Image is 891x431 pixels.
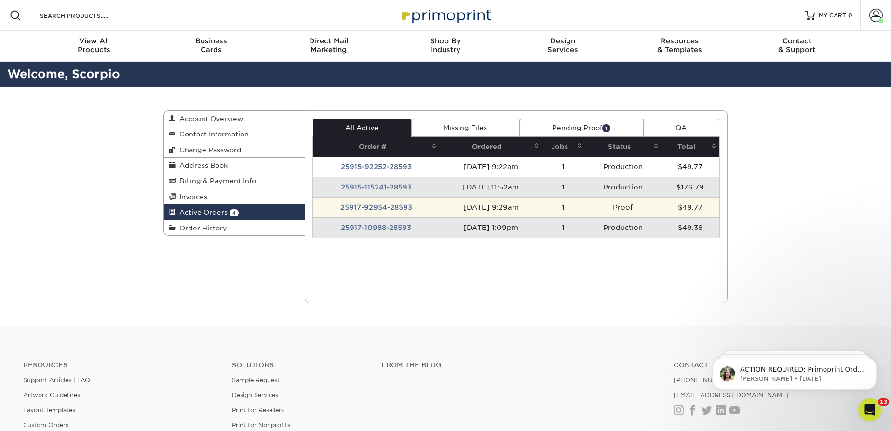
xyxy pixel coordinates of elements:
span: Resources [621,37,738,45]
h4: Solutions [232,361,366,369]
span: MY CART [819,12,846,20]
td: [DATE] 1:09pm [440,217,542,238]
td: $176.79 [661,177,719,197]
th: Order # [313,137,440,157]
a: Print for Resellers [232,406,284,414]
div: Services [504,37,621,54]
th: Status [585,137,661,157]
div: Products [36,37,153,54]
a: Design Services [232,391,278,399]
span: Order History [175,224,227,232]
a: Contact Information [164,126,305,142]
iframe: Intercom live chat [858,398,881,421]
span: 4 [229,209,239,216]
img: Primoprint [397,5,494,26]
td: [DATE] 11:52am [440,177,542,197]
td: 25915-115241-28593 [313,177,440,197]
span: Account Overview [175,115,243,122]
span: Shop By [387,37,504,45]
span: 1 [602,124,610,132]
a: View AllProducts [36,31,153,62]
td: Proof [585,197,661,217]
a: Custom Orders [23,421,68,429]
a: Missing Files [411,119,520,137]
input: SEARCH PRODUCTS..... [39,10,133,21]
th: Jobs [542,137,585,157]
div: Cards [153,37,270,54]
div: & Support [738,37,855,54]
a: Address Book [164,158,305,173]
td: 25917-10988-28593 [313,217,440,238]
td: Production [585,177,661,197]
a: Change Password [164,142,305,158]
span: 13 [878,398,889,406]
td: 1 [542,177,585,197]
div: Industry [387,37,504,54]
td: 1 [542,197,585,217]
td: [DATE] 9:29am [440,197,542,217]
a: Invoices [164,189,305,204]
span: View All [36,37,153,45]
td: $49.38 [661,217,719,238]
a: Layout Templates [23,406,75,414]
a: Sample Request [232,377,280,384]
a: Contact& Support [738,31,855,62]
td: 25915-92252-28593 [313,157,440,177]
a: Print for Nonprofits [232,421,290,429]
td: 25917-92954-28593 [313,197,440,217]
span: Contact [738,37,855,45]
td: 1 [542,217,585,238]
td: Production [585,217,661,238]
a: All Active [313,119,411,137]
span: Direct Mail [270,37,387,45]
a: Account Overview [164,111,305,126]
div: & Templates [621,37,738,54]
iframe: Intercom notifications message [698,337,891,405]
a: Pending Proof1 [520,119,643,137]
td: $49.77 [661,157,719,177]
span: Address Book [175,162,228,169]
th: Ordered [440,137,542,157]
span: Billing & Payment Info [175,177,256,185]
a: Direct MailMarketing [270,31,387,62]
span: Change Password [175,146,242,154]
td: [DATE] 9:22am [440,157,542,177]
h4: Resources [23,361,217,369]
a: Active Orders 4 [164,204,305,220]
td: 1 [542,157,585,177]
a: Billing & Payment Info [164,173,305,189]
span: 0 [848,12,852,19]
a: Artwork Guidelines [23,391,80,399]
a: [PHONE_NUMBER] [674,377,733,384]
a: Resources& Templates [621,31,738,62]
h4: From the Blog [381,361,648,369]
a: [EMAIL_ADDRESS][DOMAIN_NAME] [674,391,789,399]
a: Shop ByIndustry [387,31,504,62]
a: QA [643,119,719,137]
td: $49.77 [661,197,719,217]
span: Contact Information [175,130,249,138]
a: Contact [674,361,868,369]
td: Production [585,157,661,177]
a: DesignServices [504,31,621,62]
a: Support Articles | FAQ [23,377,90,384]
span: Active Orders [175,208,228,216]
a: Order History [164,220,305,235]
span: Design [504,37,621,45]
th: Total [661,137,719,157]
span: Invoices [175,193,207,201]
div: Marketing [270,37,387,54]
span: Business [153,37,270,45]
a: BusinessCards [153,31,270,62]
